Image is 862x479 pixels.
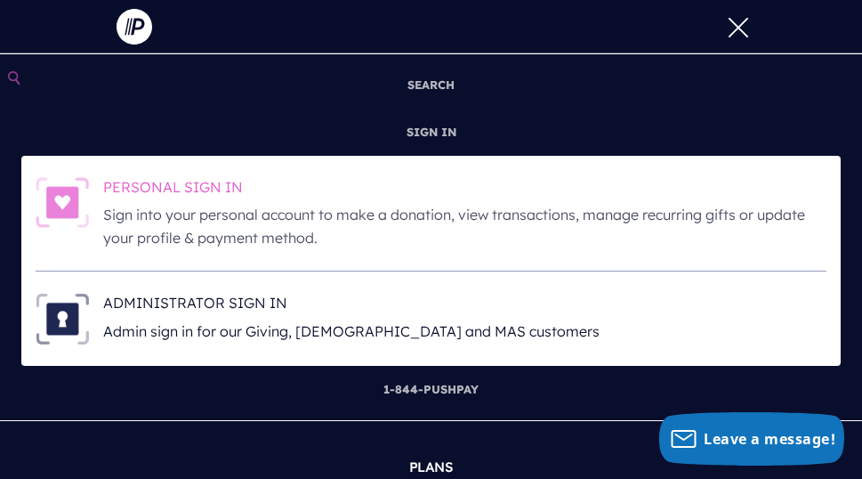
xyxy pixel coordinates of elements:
a: 1-844-PUSHPAY [376,366,486,413]
img: ADMINISTRATOR SIGN IN - Illustration [36,293,89,345]
img: PERSONAL SIGN IN - Illustration [36,177,89,229]
a: SIGN IN [399,109,463,156]
button: Leave a message! [659,412,844,466]
p: Admin sign in for our Giving, [DEMOGRAPHIC_DATA] and MAS customers [103,321,826,344]
p: Sign into your personal account to make a donation, view transactions, manage recurring gifts or ... [103,204,826,249]
h6: PERSONAL SIGN IN [103,177,826,204]
a: PERSONAL SIGN IN - Illustration PERSONAL SIGN IN Sign into your personal account to make a donati... [36,177,826,250]
a: SEARCH [400,61,462,109]
span: Leave a message! [704,429,835,449]
a: ADMINISTRATOR SIGN IN - Illustration ADMINISTRATOR SIGN IN Admin sign in for our Giving, [DEMOGRA... [36,293,826,345]
h6: ADMINISTRATOR SIGN IN [103,293,826,320]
